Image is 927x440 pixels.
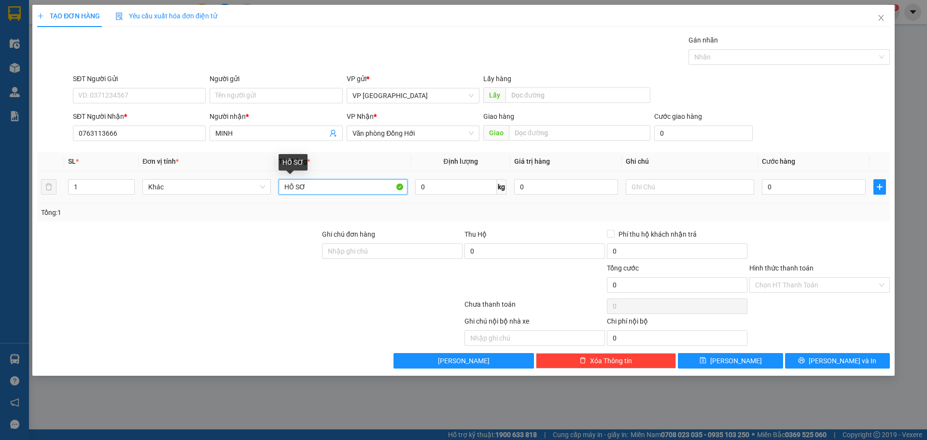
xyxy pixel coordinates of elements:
div: Tổng: 1 [41,207,358,218]
div: SĐT Người Nhận [73,111,206,122]
label: Hình thức thanh toán [749,264,814,272]
div: Ghi chú nội bộ nhà xe [464,316,605,330]
span: Lấy hàng [483,75,511,83]
span: Cước hàng [762,157,795,165]
button: printer[PERSON_NAME] và In [785,353,890,369]
button: deleteXóa Thông tin [536,353,676,369]
div: Người gửi [210,73,342,84]
div: SĐT Người Gửi [73,73,206,84]
span: SL [68,157,76,165]
img: icon [115,13,123,20]
button: delete [41,179,56,195]
input: Nhập ghi chú [464,330,605,346]
span: user-add [329,129,337,137]
button: Close [868,5,895,32]
button: plus [873,179,886,195]
span: Thu Hộ [464,230,487,238]
input: Ghi chú đơn hàng [322,243,463,259]
input: Dọc đường [506,87,650,103]
span: plus [874,183,885,191]
button: [PERSON_NAME] [393,353,534,369]
input: Cước giao hàng [654,126,753,141]
span: Phí thu hộ khách nhận trả [615,229,701,240]
span: Đơn vị tính [142,157,179,165]
div: Chưa thanh toán [463,299,606,316]
label: Ghi chú đơn hàng [322,230,375,238]
input: VD: Bàn, Ghế [279,179,407,195]
div: VP gửi [347,73,479,84]
input: Dọc đường [509,125,650,141]
span: Giá trị hàng [514,157,550,165]
span: Lấy [483,87,506,103]
input: 0 [514,179,618,195]
span: [PERSON_NAME] và In [809,355,876,366]
span: TẠO ĐƠN HÀNG [37,12,100,20]
th: Ghi chú [622,152,758,171]
span: VP Nhận [347,113,374,120]
span: Khác [148,180,265,194]
span: Xóa Thông tin [590,355,632,366]
div: HỒ SƠ [279,154,308,170]
span: Giao [483,125,509,141]
span: plus [37,13,44,19]
input: Ghi Chú [626,179,754,195]
span: kg [497,179,506,195]
label: Cước giao hàng [654,113,702,120]
span: save [700,357,706,365]
span: delete [579,357,586,365]
span: [PERSON_NAME] [438,355,490,366]
span: Yêu cầu xuất hóa đơn điện tử [115,12,217,20]
span: close [877,14,885,22]
span: Giao hàng [483,113,514,120]
span: Tổng cước [607,264,639,272]
label: Gán nhãn [688,36,718,44]
div: Chi phí nội bộ [607,316,747,330]
span: printer [798,357,805,365]
div: Người nhận [210,111,342,122]
button: save[PERSON_NAME] [678,353,783,369]
span: Văn phòng Đồng Hới [352,126,474,141]
span: [PERSON_NAME] [710,355,762,366]
span: VP Mỹ Đình [352,88,474,103]
span: Định lượng [444,157,478,165]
